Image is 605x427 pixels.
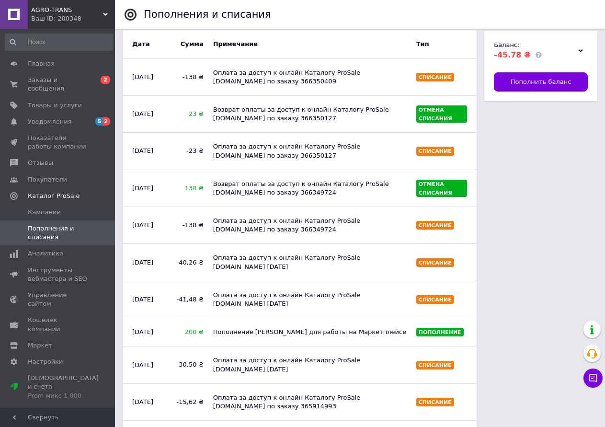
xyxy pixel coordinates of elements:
[172,221,203,230] span: -138 ₴
[494,41,519,48] span: Баланс:
[172,110,203,118] span: 23 ₴
[132,147,153,154] time: [DATE]
[172,40,203,48] span: Сумма
[132,110,153,117] time: [DATE]
[28,76,89,93] span: Заказы и сообщения
[28,224,89,242] span: Пополнения и списания
[28,358,63,366] span: Настройки
[31,6,103,14] span: AGRO-TRANS
[103,117,110,126] span: 2
[419,181,452,196] span: Отмена списания
[28,374,99,400] span: [DEMOGRAPHIC_DATA] и счета
[28,134,89,151] span: Показатели работы компании
[419,222,452,229] span: Списание
[494,50,531,59] span: -45.78 ₴
[208,138,411,164] div: Оплата за доступ к онлайн Каталогу ProSale [DOMAIN_NAME] по заказу 366350127
[28,341,52,350] span: Маркет
[419,148,452,154] span: Списание
[208,212,411,239] div: Оплата за доступ к онлайн Каталогу ProSale [DOMAIN_NAME] по заказу 366349724
[419,297,452,303] span: Списание
[132,328,153,335] time: [DATE]
[511,78,571,86] span: Пополнить баланс
[172,398,203,406] span: -15,62 ₴
[28,291,89,308] span: Управление сайтом
[208,389,411,415] div: Оплата за доступ к онлайн Каталогу ProSale [DOMAIN_NAME] по заказу 365914993
[28,117,71,126] span: Уведомления
[101,76,110,84] span: 2
[208,64,411,91] div: Оплата за доступ к онлайн Каталогу ProSale [DOMAIN_NAME] по заказу 366350409
[208,35,411,53] b: Примечание
[172,147,203,155] span: -23 ₴
[28,59,55,68] span: Главная
[208,351,411,378] div: Оплата за доступ к онлайн Каталогу ProSale [DOMAIN_NAME] [DATE]
[132,296,153,303] time: [DATE]
[31,14,115,23] div: Ваш ID: 200348
[127,35,168,53] b: Дата
[28,266,89,283] span: Инструменты вебмастера и SEO
[144,10,271,20] div: Пополнения и списания
[494,72,588,92] a: Пополнить баланс
[208,286,411,313] div: Оплата за доступ к онлайн Каталогу ProSale [DOMAIN_NAME] [DATE]
[132,398,153,405] time: [DATE]
[172,295,203,304] span: -41,48 ₴
[172,258,203,267] span: -40,26 ₴
[208,323,411,341] div: Пополнение [PERSON_NAME] для работы на Маркетплейсе
[172,184,203,193] span: 138 ₴
[419,399,452,405] span: Списание
[419,260,452,266] span: Списание
[132,259,153,266] time: [DATE]
[132,361,153,369] time: [DATE]
[28,392,99,400] div: Prom микс 1 000
[419,362,452,369] span: Списание
[208,101,411,127] div: Возврат оплаты за доступ к онлайн Каталогу ProSale [DOMAIN_NAME] по заказу 366350127
[419,74,452,81] span: Списание
[5,34,113,51] input: Поиск
[28,249,63,258] span: Аналитика
[28,175,67,184] span: Покупатели
[172,360,203,369] span: -30,50 ₴
[132,185,153,192] time: [DATE]
[95,117,103,126] span: 5
[172,73,203,81] span: -138 ₴
[419,329,461,335] span: Пополнение
[208,175,411,202] div: Возврат оплаты за доступ к онлайн Каталогу ProSale [DOMAIN_NAME] по заказу 366349724
[411,35,472,53] b: Тип
[172,328,203,336] span: 200 ₴
[208,249,411,276] div: Оплата за доступ к онлайн Каталогу ProSale [DOMAIN_NAME] [DATE]
[28,208,61,217] span: Кампании
[28,316,89,333] span: Кошелек компании
[583,369,603,388] button: Чат с покупателем
[132,221,153,229] time: [DATE]
[132,73,153,81] time: [DATE]
[28,101,82,110] span: Товары и услуги
[419,107,452,122] span: Отмена списания
[28,192,80,200] span: Каталог ProSale
[28,159,53,167] span: Отзывы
